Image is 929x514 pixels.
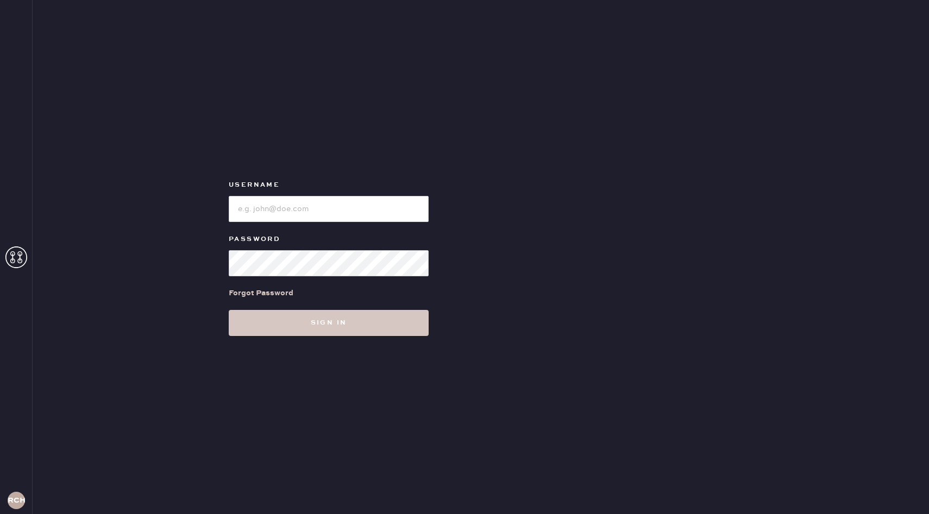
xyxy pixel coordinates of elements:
[229,310,429,336] button: Sign in
[229,179,429,192] label: Username
[8,497,25,504] h3: RCHA
[229,287,293,299] div: Forgot Password
[229,196,429,222] input: e.g. john@doe.com
[229,233,429,246] label: Password
[229,276,293,310] a: Forgot Password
